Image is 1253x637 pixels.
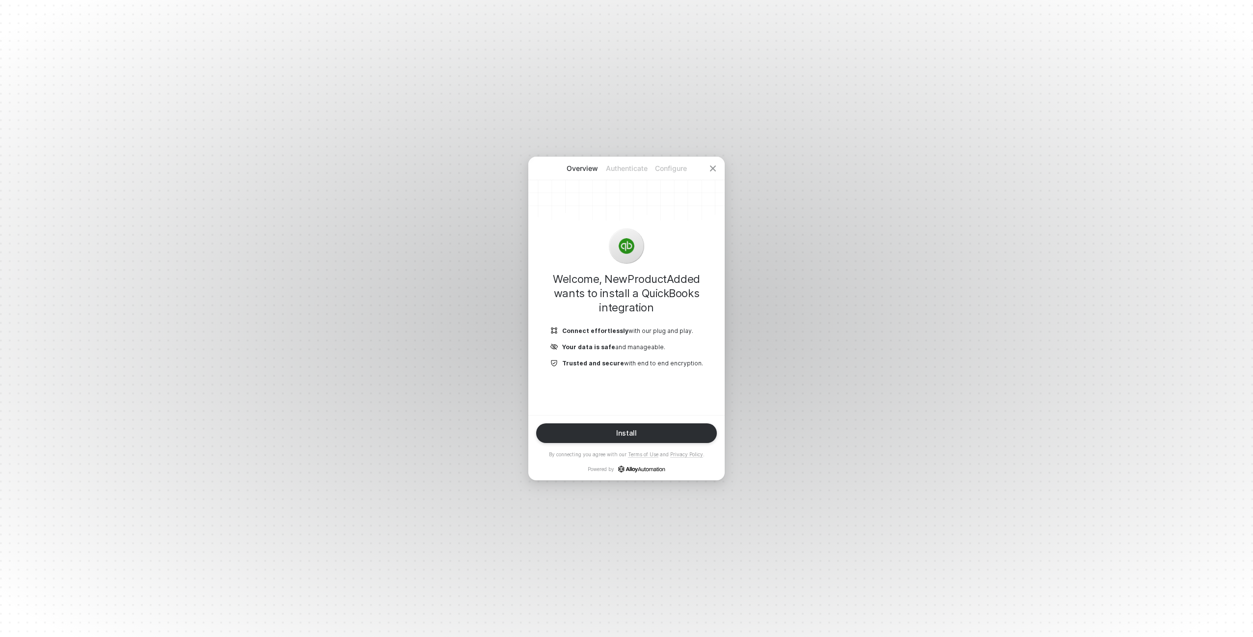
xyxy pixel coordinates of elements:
a: Privacy Policy [670,451,703,458]
img: icon [619,238,634,254]
p: with our plug and play. [562,327,693,335]
img: icon [550,343,558,351]
p: with end to end encryption. [562,359,703,367]
a: Terms of Use [628,451,658,458]
p: Powered by [588,466,665,472]
p: Overview [560,164,604,173]
b: Trusted and secure [562,360,624,367]
p: and manageable. [562,343,665,351]
p: By connecting you agree with our and . [549,451,705,458]
img: icon [550,359,558,367]
img: icon [550,327,558,335]
span: icon-close [709,165,717,172]
p: Configure [649,164,693,173]
p: Authenticate [604,164,649,173]
h1: Welcome, NewProductAdded wants to install a QuickBooks integration [544,272,709,315]
b: Connect effortlessly [562,327,628,334]
div: Install [616,429,637,437]
a: icon-success [618,466,665,472]
b: Your data is safe [562,343,615,351]
button: Install [536,423,717,443]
